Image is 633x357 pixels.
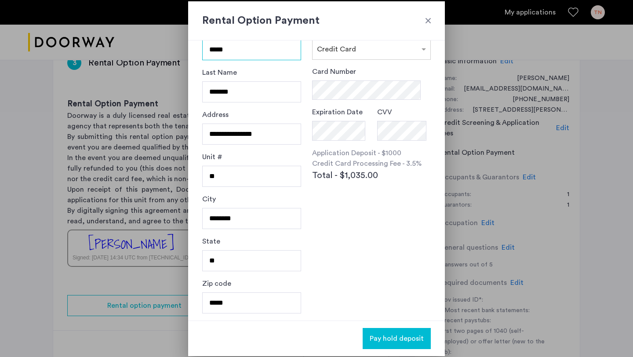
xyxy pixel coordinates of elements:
label: City [202,194,216,204]
button: button [363,328,431,349]
span: Total - $1,035.00 [312,169,378,182]
label: State [202,236,220,247]
label: Expiration Date [312,107,363,117]
span: Credit Card [317,46,356,53]
p: Application Deposit - $1000 [312,148,431,158]
h2: Rental Option Payment [202,13,431,29]
p: Credit Card Processing Fee - 3.5% [312,158,431,169]
label: Zip code [202,278,231,289]
label: CVV [377,107,392,117]
label: Card Number [312,66,356,77]
label: Address [202,109,229,120]
label: Unit # [202,152,222,162]
span: Pay hold deposit [370,333,424,344]
label: Last Name [202,67,237,78]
